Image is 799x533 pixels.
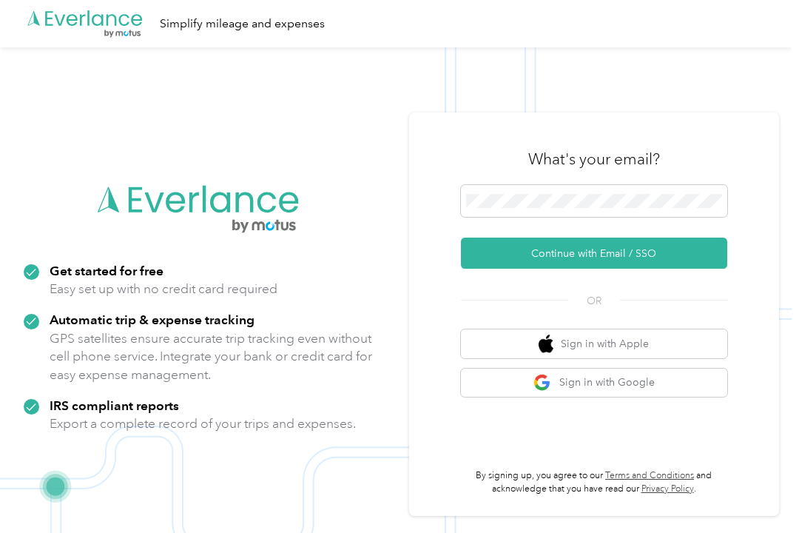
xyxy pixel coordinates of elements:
strong: IRS compliant reports [50,398,179,413]
p: GPS satellites ensure accurate trip tracking even without cell phone service. Integrate your bank... [50,329,373,384]
button: apple logoSign in with Apple [461,329,727,358]
a: Terms and Conditions [605,470,694,481]
strong: Automatic trip & expense tracking [50,312,254,327]
p: Export a complete record of your trips and expenses. [50,415,356,433]
p: Easy set up with no credit card required [50,280,277,298]
button: google logoSign in with Google [461,369,727,398]
img: google logo [533,374,552,392]
span: OR [568,293,620,309]
img: apple logo [539,335,553,353]
h3: What's your email? [528,149,660,170]
a: Privacy Policy [641,483,694,495]
p: By signing up, you agree to our and acknowledge that you have read our . [461,469,727,495]
div: Simplify mileage and expenses [160,15,325,33]
button: Continue with Email / SSO [461,238,727,269]
strong: Get started for free [50,263,163,278]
